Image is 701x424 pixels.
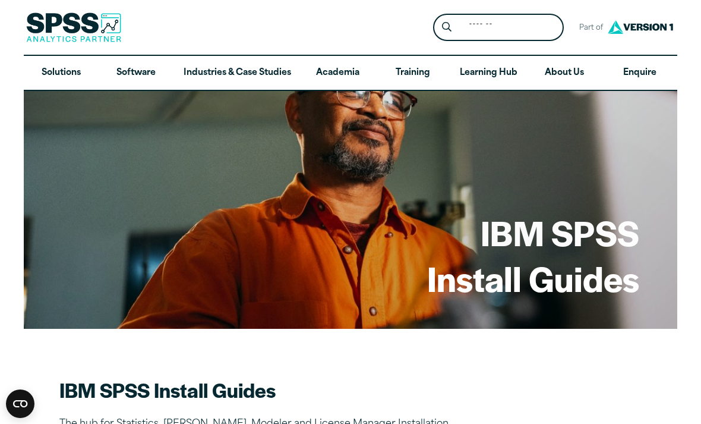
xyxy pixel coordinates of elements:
button: Open CMP widget [6,390,34,418]
nav: Desktop version of site main menu [24,56,677,90]
img: SPSS Analytics Partner [26,12,121,42]
a: Solutions [24,56,99,90]
a: About Us [527,56,602,90]
a: Enquire [602,56,677,90]
form: Site Header Search Form [433,14,564,42]
h2: IBM SPSS Install Guides [59,376,475,403]
a: Academia [301,56,375,90]
a: Training [375,56,450,90]
a: Software [99,56,173,90]
svg: Search magnifying glass icon [442,22,451,32]
img: Version1 Logo [605,16,676,38]
span: Part of [573,20,605,37]
button: Search magnifying glass icon [436,17,458,39]
a: Learning Hub [450,56,527,90]
h1: IBM SPSS Install Guides [427,209,639,301]
a: Industries & Case Studies [174,56,301,90]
